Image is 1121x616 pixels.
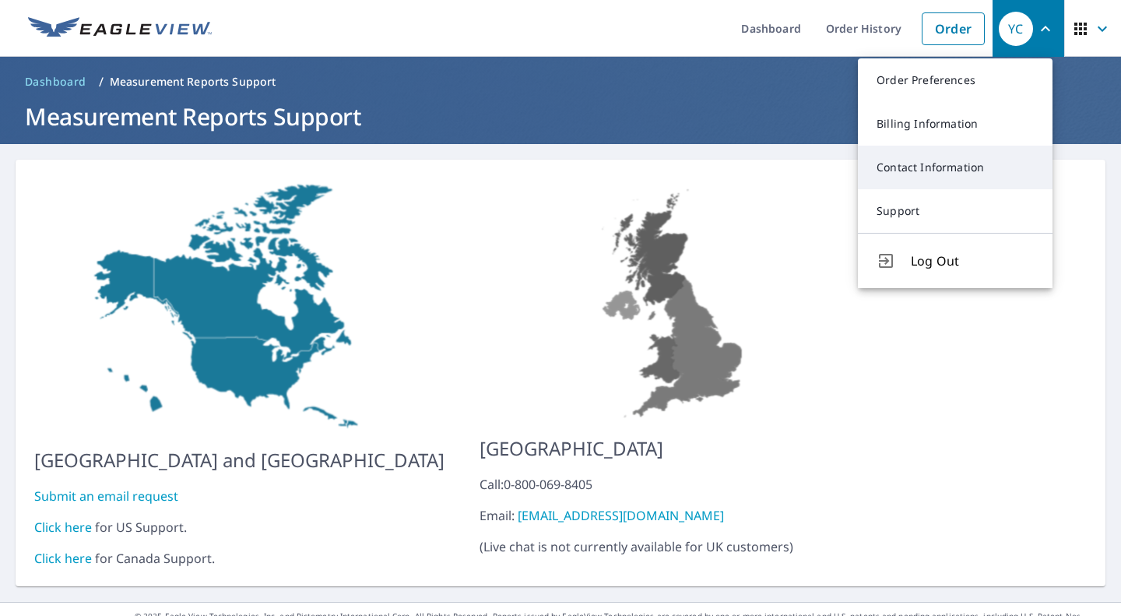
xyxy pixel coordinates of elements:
[480,475,871,494] div: Call: 0-800-069-8405
[28,17,212,40] img: EV Logo
[34,549,445,568] div: for Canada Support.
[19,69,93,94] a: Dashboard
[480,178,871,422] img: US-MAP
[34,518,445,537] div: for US Support.
[922,12,985,45] a: Order
[858,233,1052,288] button: Log Out
[858,189,1052,233] a: Support
[858,102,1052,146] a: Billing Information
[518,507,724,524] a: [EMAIL_ADDRESS][DOMAIN_NAME]
[480,435,871,463] p: [GEOGRAPHIC_DATA]
[19,69,1102,94] nav: breadcrumb
[99,72,104,91] li: /
[858,58,1052,102] a: Order Preferences
[34,519,92,536] a: Click here
[34,550,92,567] a: Click here
[25,74,86,90] span: Dashboard
[480,506,871,525] div: Email:
[999,12,1033,46] div: YC
[110,74,276,90] p: Measurement Reports Support
[858,146,1052,189] a: Contact Information
[34,488,178,505] a: Submit an email request
[34,446,445,474] p: [GEOGRAPHIC_DATA] and [GEOGRAPHIC_DATA]
[19,100,1102,132] h1: Measurement Reports Support
[34,178,445,434] img: US-MAP
[911,252,1034,270] span: Log Out
[480,475,871,556] p: ( Live chat is not currently available for UK customers )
